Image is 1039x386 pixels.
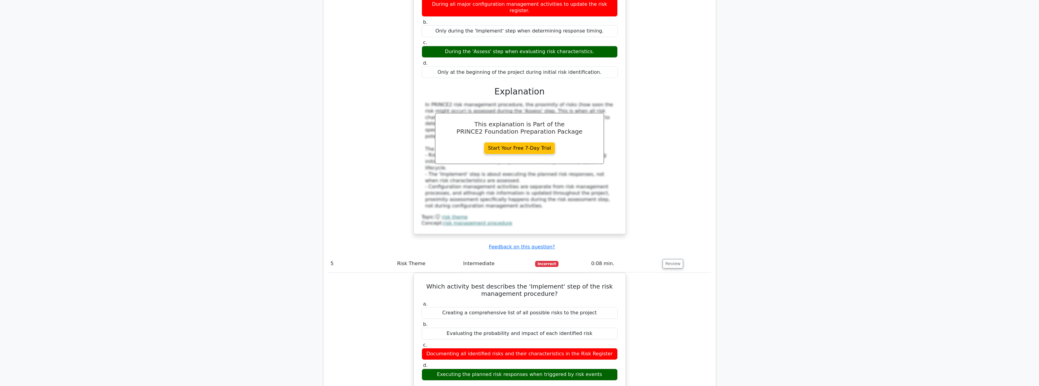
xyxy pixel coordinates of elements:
[422,328,618,340] div: Evaluating the probability and impact of each identified risk
[422,46,618,58] div: During the 'Assess' step when evaluating risk characteristics.
[422,220,618,227] div: Concept:
[442,214,467,220] a: risk theme
[423,342,427,348] span: c.
[423,362,428,368] span: d.
[395,255,461,272] td: Risk Theme
[484,142,555,154] a: Start Your Free 7-Day Trial
[535,261,558,267] span: Incorrect
[328,255,395,272] td: 5
[425,102,614,209] div: In PRINCE2 risk management procedure, the proximity of risks (how soon the risk might occur) is a...
[422,214,618,220] div: Topic:
[423,60,428,66] span: d.
[489,244,555,250] a: Feedback on this question?
[663,259,683,268] button: Review
[422,25,618,37] div: Only during the 'Implement' step when determining response timing.
[423,19,428,25] span: b.
[422,67,618,78] div: Only at the beginning of the project during initial risk identification.
[423,321,428,327] span: b.
[461,255,533,272] td: Intermediate
[443,220,512,226] a: risk management procedure
[423,301,428,307] span: a.
[422,307,618,319] div: Creating a comprehensive list of all possible risks to the project
[425,87,614,97] h3: Explanation
[589,255,660,272] td: 0:08 min.
[422,348,618,360] div: Documenting all identified risks and their characteristics in the Risk Register
[423,39,427,45] span: c.
[421,283,618,297] h5: Which activity best describes the 'Implement' step of the risk management procedure?
[422,369,618,381] div: Executing the planned risk responses when triggered by risk events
